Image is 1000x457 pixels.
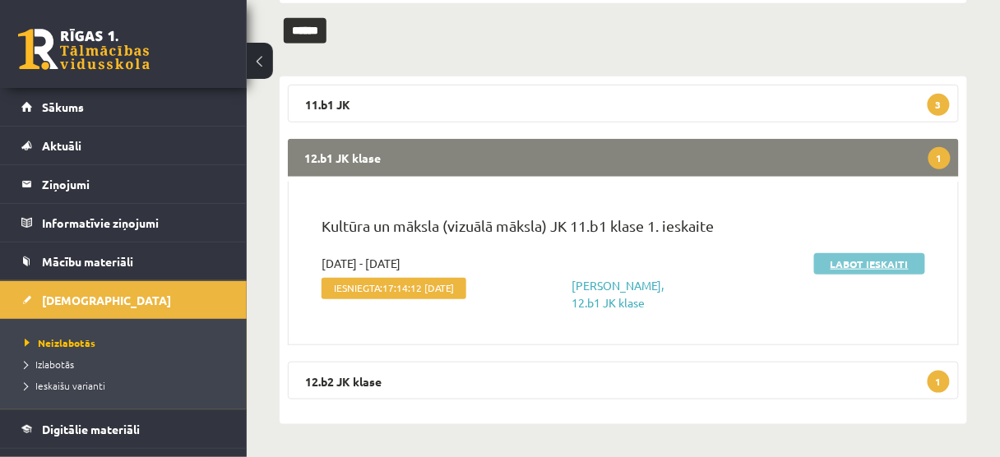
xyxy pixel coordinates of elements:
a: Ziņojumi [21,165,226,203]
legend: 11.b1 JK [288,85,959,122]
p: Kultūra un māksla (vizuālā māksla) JK 11.b1 klase 1. ieskaite [322,215,925,245]
span: 1 [928,147,951,169]
span: [DEMOGRAPHIC_DATA] [42,293,171,307]
a: [DEMOGRAPHIC_DATA] [21,281,226,319]
span: Iesniegta: [322,278,466,299]
span: 17:14:12 [DATE] [382,282,454,293]
span: Digitālie materiāli [42,422,140,436]
legend: Ziņojumi [42,165,226,203]
a: Labot ieskaiti [814,253,925,275]
a: Digitālie materiāli [21,410,226,448]
legend: Informatīvie ziņojumi [42,204,226,242]
span: Izlabotās [25,358,74,371]
a: Izlabotās [25,357,230,372]
span: Mācību materiāli [42,254,133,269]
a: Informatīvie ziņojumi [21,204,226,242]
span: Neizlabotās [25,336,95,349]
span: Sākums [42,99,84,114]
legend: 12.b1 JK klase [288,139,959,177]
span: Aktuāli [42,138,81,153]
a: Mācību materiāli [21,242,226,280]
legend: 12.b2 JK klase [288,362,959,399]
a: Rīgas 1. Tālmācības vidusskola [18,29,150,70]
span: Ieskaišu varianti [25,379,105,392]
a: [PERSON_NAME], 12.b1 JK klase [572,278,664,310]
a: Ieskaišu varianti [25,378,230,393]
a: Sākums [21,88,226,126]
span: 3 [928,94,950,116]
span: [DATE] - [DATE] [322,255,400,272]
a: Aktuāli [21,127,226,164]
span: 1 [928,371,950,393]
a: Neizlabotās [25,335,230,350]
